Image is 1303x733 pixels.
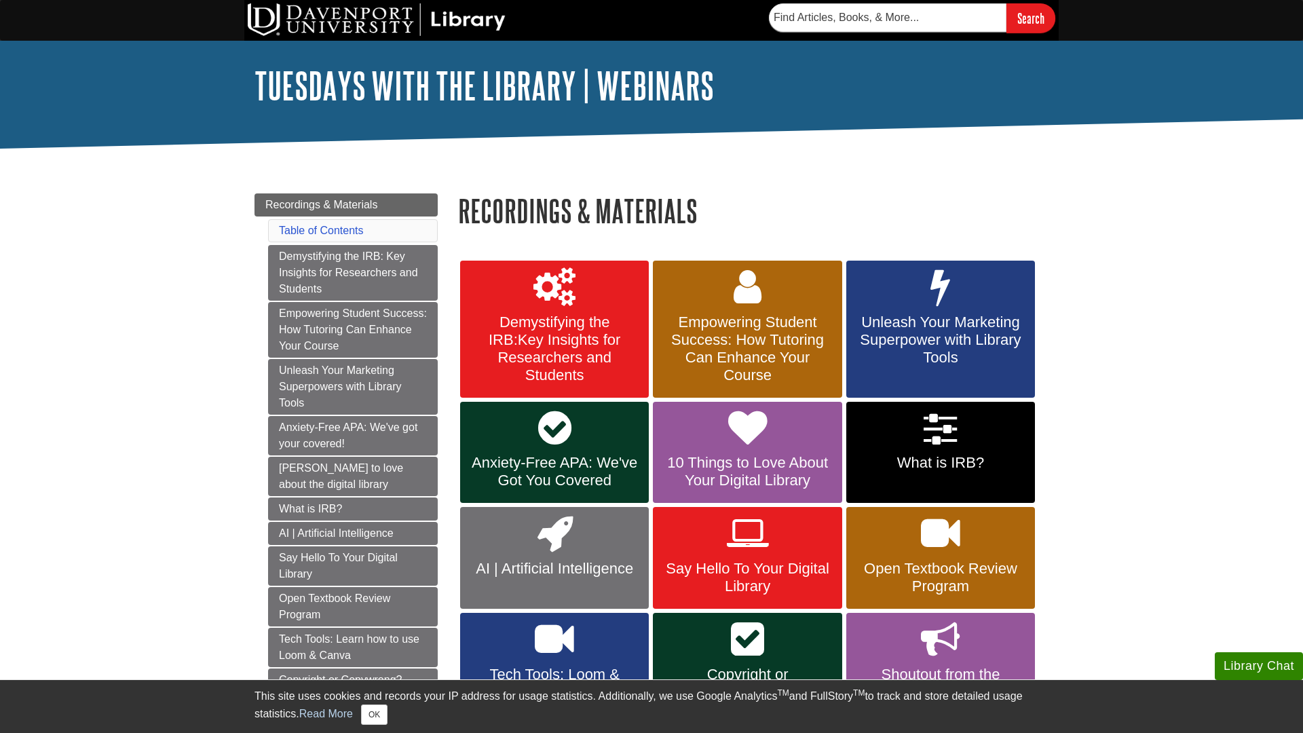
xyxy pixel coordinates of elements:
[846,613,1035,715] a: Shoutout from the Library!
[856,666,1025,701] span: Shoutout from the Library!
[470,454,639,489] span: Anxiety-Free APA: We've Got You Covered
[470,666,639,701] span: Tech Tools: Loom & Canva
[268,457,438,496] a: [PERSON_NAME] to love about the digital library
[268,546,438,586] a: Say Hello To Your Digital Library
[846,261,1035,398] a: Unleash Your Marketing Superpower with Library Tools
[653,402,842,504] a: 10 Things to Love About Your Digital Library
[458,193,1049,228] h1: Recordings & Materials
[653,507,842,609] a: Say Hello To Your Digital Library
[248,3,506,36] img: DU Library
[856,560,1025,595] span: Open Textbook Review Program
[777,688,789,698] sup: TM
[460,507,649,609] a: AI | Artificial Intelligence
[460,402,649,504] a: Anxiety-Free APA: We've Got You Covered
[254,193,438,217] a: Recordings & Materials
[268,587,438,626] a: Open Textbook Review Program
[653,261,842,398] a: Empowering Student Success: How Tutoring Can Enhance Your Course
[254,64,714,107] a: Tuesdays with the Library | Webinars
[361,704,388,725] button: Close
[268,245,438,301] a: Demystifying the IRB: Key Insights for Researchers and Students
[470,560,639,578] span: AI | Artificial Intelligence
[268,302,438,358] a: Empowering Student Success: How Tutoring Can Enhance Your Course
[663,666,831,701] span: Copyright or Copywrong?
[653,613,842,715] a: Copyright or Copywrong?
[846,507,1035,609] a: Open Textbook Review Program
[856,454,1025,472] span: What is IRB?
[1215,652,1303,680] button: Library Chat
[268,628,438,667] a: Tech Tools: Learn how to use Loom & Canva
[856,314,1025,366] span: Unleash Your Marketing Superpower with Library Tools
[663,314,831,384] span: Empowering Student Success: How Tutoring Can Enhance Your Course
[769,3,1055,33] form: Searches DU Library's articles, books, and more
[299,708,353,719] a: Read More
[460,613,649,715] a: Tech Tools: Loom & Canva
[268,522,438,545] a: AI | Artificial Intelligence
[663,454,831,489] span: 10 Things to Love About Your Digital Library
[268,416,438,455] a: Anxiety-Free APA: We've got your covered!
[279,225,364,236] a: Table of Contents
[265,199,377,210] span: Recordings & Materials
[268,359,438,415] a: Unleash Your Marketing Superpowers with Library Tools
[268,669,438,692] a: Copyright or Copywrong?
[853,688,865,698] sup: TM
[268,497,438,521] a: What is IRB?
[846,402,1035,504] a: What is IRB?
[769,3,1006,32] input: Find Articles, Books, & More...
[1006,3,1055,33] input: Search
[470,314,639,384] span: Demystifying the IRB:Key Insights for Researchers and Students
[663,560,831,595] span: Say Hello To Your Digital Library
[254,688,1049,725] div: This site uses cookies and records your IP address for usage statistics. Additionally, we use Goo...
[460,261,649,398] a: Demystifying the IRB:Key Insights for Researchers and Students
